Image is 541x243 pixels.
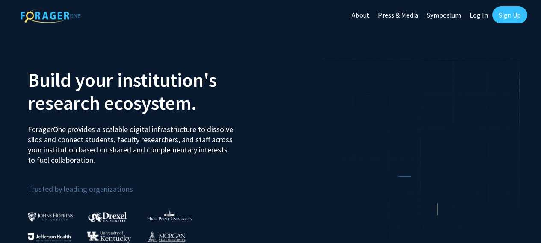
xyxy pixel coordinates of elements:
[147,210,192,220] img: High Point University
[28,118,236,165] p: ForagerOne provides a scalable digital infrastructure to dissolve silos and connect students, fac...
[492,6,527,23] a: Sign Up
[28,172,264,196] p: Trusted by leading organizations
[87,231,131,243] img: University of Kentucky
[28,68,264,114] h2: Build your institution's research ecosystem.
[88,212,127,222] img: Drexel University
[21,8,80,23] img: ForagerOne Logo
[146,231,186,242] img: Morgan State University
[28,233,71,241] img: Thomas Jefferson University
[28,212,73,221] img: Johns Hopkins University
